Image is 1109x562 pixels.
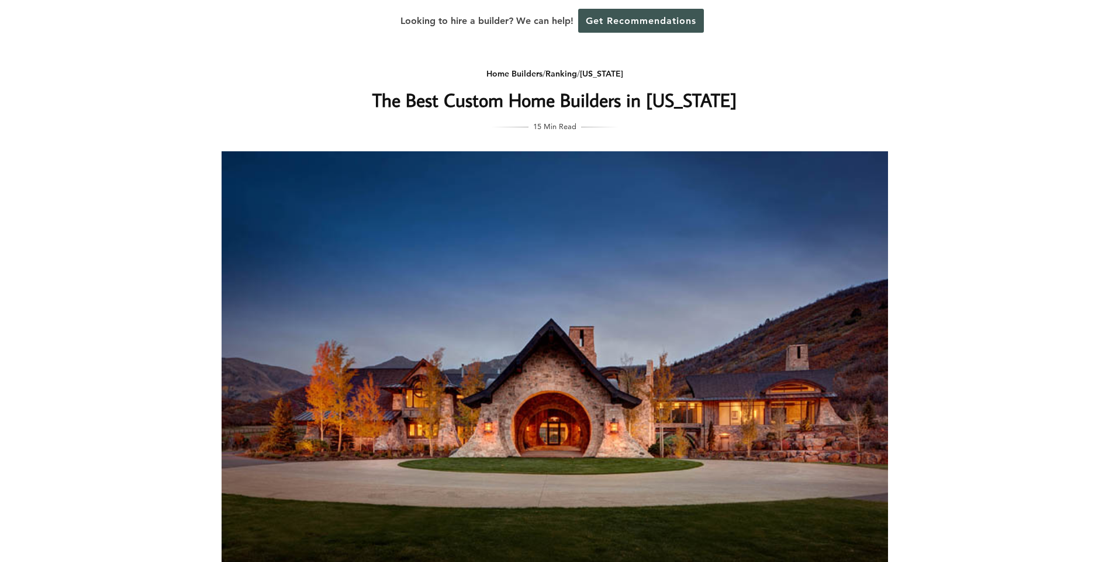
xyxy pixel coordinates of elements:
a: [US_STATE] [580,68,623,79]
a: Get Recommendations [578,9,704,33]
a: Ranking [545,68,577,79]
h1: The Best Custom Home Builders in [US_STATE] [322,86,788,114]
a: Home Builders [486,68,543,79]
span: 15 Min Read [533,120,576,133]
div: / / [322,67,788,81]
